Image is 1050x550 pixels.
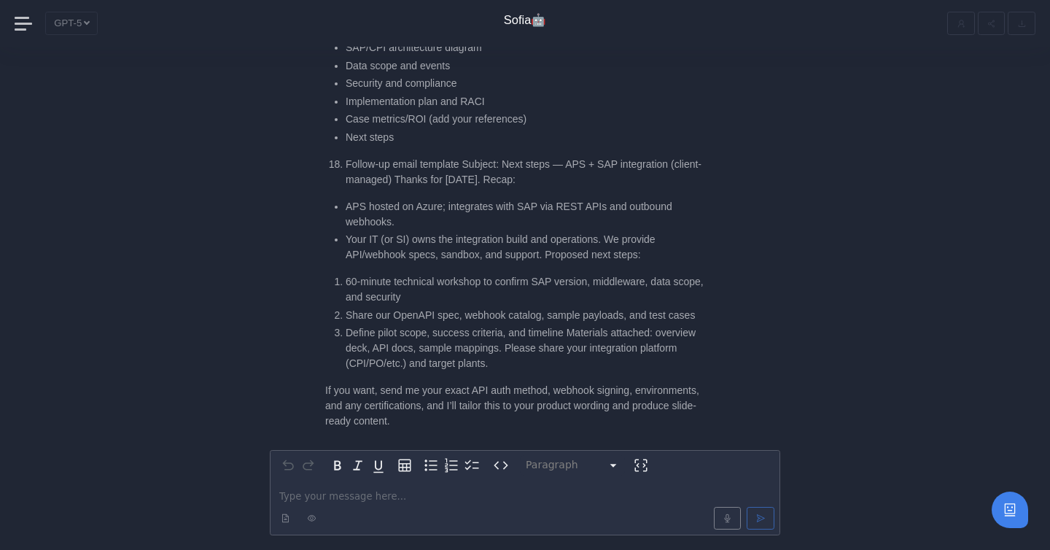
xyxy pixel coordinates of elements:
li: APS hosted on Azure; integrates with SAP via REST APIs and outbound webhooks. [346,199,712,230]
li: 60-minute technical workshop to confirm SAP version, middleware, data scope, and security [346,274,712,305]
button: Bold [327,455,348,476]
button: Numbered list [441,455,462,476]
li: Your IT (or SI) owns the integration build and operations. We provide API/webhook specs, sandbox,... [346,232,712,263]
div: toggle group [421,455,482,476]
li: Follow-up email template Subject: Next steps — APS + SAP integration (client-managed) Thanks for ... [346,157,712,187]
h4: Sofia🤖 [504,13,547,28]
li: Implementation plan and RACI [346,94,712,109]
button: Inline code format [491,455,511,476]
button: Check list [462,455,482,476]
li: SAP/CPI architecture diagram [346,40,712,55]
li: Define pilot scope, success criteria, and timeline Materials attached: overview deck, API docs, s... [346,325,712,371]
p: If you want, send me your exact API auth method, webhook signing, environments, and any certifica... [325,383,712,429]
button: Block type [520,455,625,476]
button: Bulleted list [421,455,441,476]
div: editable markdown [271,480,779,535]
li: Next steps [346,130,712,145]
button: Italic [348,455,368,476]
li: Data scope and events [346,58,712,74]
li: Share our OpenAPI spec, webhook catalog, sample payloads, and test cases [346,308,712,323]
li: Security and compliance [346,76,712,91]
li: Case metrics/ROI (add your references) [346,112,712,127]
button: Underline [368,455,389,476]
